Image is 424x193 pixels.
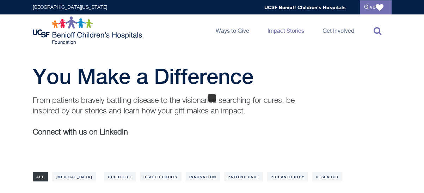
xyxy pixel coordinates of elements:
a: Innovation [186,172,220,181]
a: Philanthropy [267,172,308,181]
iframe: LinkedIn Embedded Content [33,138,61,154]
a: Ways to Give [210,14,255,46]
a: Impact Stories [262,14,310,46]
a: All [33,172,48,181]
span: You Make a Difference [33,64,253,88]
a: [GEOGRAPHIC_DATA][US_STATE] [33,5,107,10]
a: [MEDICAL_DATA] [52,172,96,181]
img: Logo for UCSF Benioff Children's Hospitals Foundation [33,16,144,44]
a: Research [312,172,342,181]
a: Child Life [104,172,136,181]
b: Connect with us on LinkedIn [33,129,128,136]
a: Get Involved [317,14,360,46]
a: UCSF Benioff Children's Hospitals [264,4,346,10]
a: Patient Care [224,172,263,181]
p: From patients bravely battling disease to the visionaries searching for cures, be inspired by our... [33,95,304,117]
a: Health Equity [140,172,182,181]
a: Give [360,0,392,14]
